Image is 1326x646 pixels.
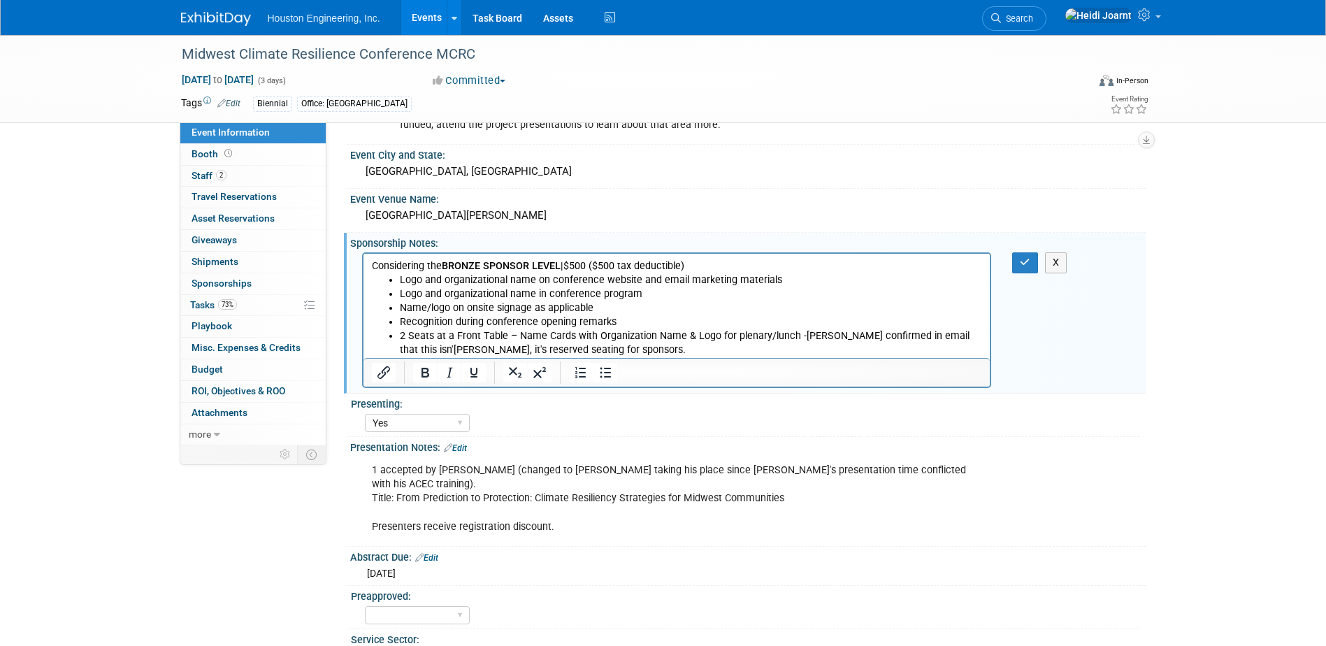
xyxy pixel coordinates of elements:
[350,233,1146,250] div: Sponsorship Notes:
[367,568,396,579] span: [DATE]
[1001,13,1033,24] span: Search
[189,429,211,440] span: more
[982,6,1046,31] a: Search
[190,299,237,310] span: Tasks
[180,208,326,229] a: Asset Reservations
[297,96,412,111] div: Office: [GEOGRAPHIC_DATA]
[180,359,326,380] a: Budget
[503,363,527,382] button: Subscript
[180,424,326,445] a: more
[177,42,1067,67] div: Midwest Climate Resilience Conference MCRC
[1005,73,1149,94] div: Event Format
[350,547,1146,565] div: Abstract Due:
[181,96,240,112] td: Tags
[222,148,235,159] span: Booth not reserved yet
[181,73,254,86] span: [DATE] [DATE]
[192,191,277,202] span: Travel Reservations
[192,148,235,159] span: Booth
[192,385,285,396] span: ROI, Objectives & ROO
[350,145,1146,162] div: Event City and State:
[180,381,326,402] a: ROI, Objectives & ROO
[192,342,301,353] span: Misc. Expenses & Credits
[273,445,298,464] td: Personalize Event Tab Strip
[192,407,247,418] span: Attachments
[415,553,438,563] a: Edit
[361,161,1135,182] div: [GEOGRAPHIC_DATA], [GEOGRAPHIC_DATA]
[192,234,237,245] span: Giveaways
[192,127,270,138] span: Event Information
[180,166,326,187] a: Staff2
[363,254,990,358] iframe: Rich Text Area
[528,363,552,382] button: Superscript
[180,295,326,316] a: Tasks73%
[180,144,326,165] a: Booth
[192,213,275,224] span: Asset Reservations
[444,443,467,453] a: Edit
[181,12,251,26] img: ExhibitDay
[350,189,1146,206] div: Event Venue Name:
[1045,252,1067,273] button: X
[180,122,326,143] a: Event Information
[372,363,396,382] button: Insert/edit link
[1100,75,1114,86] img: Format-Inperson.png
[218,299,237,310] span: 73%
[593,363,617,382] button: Bullet list
[192,364,223,375] span: Budget
[211,74,224,85] span: to
[1065,8,1132,23] img: Heidi Joarnt
[180,403,326,424] a: Attachments
[192,256,238,267] span: Shipments
[216,170,226,180] span: 2
[180,338,326,359] a: Misc. Expenses & Credits
[192,278,252,289] span: Sponsorships
[462,363,486,382] button: Underline
[438,363,461,382] button: Italic
[192,320,232,331] span: Playbook
[428,73,511,88] button: Committed
[569,363,593,382] button: Numbered list
[351,394,1139,411] div: Presenting:
[1116,76,1148,86] div: In-Person
[257,76,286,85] span: (3 days)
[413,363,437,382] button: Bold
[253,96,292,111] div: Biennial
[180,230,326,251] a: Giveaways
[297,445,326,464] td: Toggle Event Tabs
[1110,96,1148,103] div: Event Rating
[362,457,992,540] div: 1 accepted by [PERSON_NAME] (changed to [PERSON_NAME] taking his place since [PERSON_NAME]'s pres...
[350,437,1146,455] div: Presentation Notes:
[217,99,240,108] a: Edit
[351,586,1139,603] div: Preapproved:
[180,273,326,294] a: Sponsorships
[192,170,226,181] span: Staff
[361,205,1135,227] div: [GEOGRAPHIC_DATA][PERSON_NAME]
[180,187,326,208] a: Travel Reservations
[180,316,326,337] a: Playbook
[268,13,380,24] span: Houston Engineering, Inc.
[180,252,326,273] a: Shipments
